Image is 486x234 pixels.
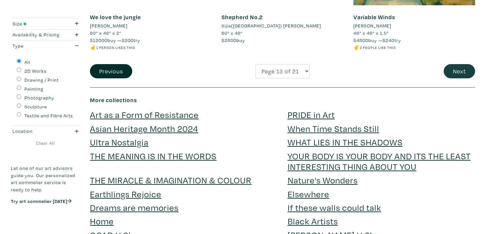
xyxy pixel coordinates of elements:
[11,211,80,225] iframe: Customer reviews powered by Trustpilot
[288,174,358,186] a: Nature's Wonders
[11,18,80,29] button: Size
[353,30,389,36] span: 48" x 48" x 1.5"
[24,112,73,119] label: Textile and Fibre Arts
[24,103,47,110] label: Sculpture
[90,22,212,29] a: [PERSON_NAME]
[353,44,475,51] li: ✌️
[353,22,475,29] a: [PERSON_NAME]
[90,64,132,78] button: Previous
[90,150,217,162] a: THE MEANING IS IN THE WORDS
[13,42,60,50] div: Type
[90,174,252,186] a: THE MIRACLE & IMAGINATION & COLOUR
[11,126,80,137] button: Location
[222,13,263,21] a: Shepherd No.2
[90,37,140,43] span: buy — try
[288,202,381,213] a: If these walls could talk
[11,139,80,147] a: Clear All
[222,22,321,29] li: Xijia([GEOGRAPHIC_DATA]) [PERSON_NAME]
[24,85,43,93] label: Painting
[353,37,368,43] span: $4800
[11,29,80,40] button: Availability & Pricing
[383,37,394,43] span: $240
[288,215,338,227] a: Black Artists
[24,94,54,101] label: Photography
[90,44,212,51] li: ☝️
[353,37,401,43] span: buy — try
[90,123,198,134] a: Asian Heritage Month 2024
[360,45,396,50] small: 2 people like this
[11,198,72,204] a: Try art sommelier [DATE]
[288,188,329,200] a: Elsewhere
[288,136,403,148] a: WHAT LIES IN THE SHADOWS
[13,31,60,38] div: Availability & Pricing
[24,58,30,66] label: All
[11,40,80,51] button: Type
[90,136,148,148] a: Ultra Nostalgia
[90,202,179,213] a: Dreams are memories
[13,128,60,135] div: Location
[90,22,128,29] li: [PERSON_NAME]
[90,215,114,227] a: Home
[13,20,60,27] div: Size
[90,188,161,200] a: Earthlings Rejoice
[288,109,335,120] a: PRIDE in Art
[444,64,475,78] button: Next
[353,22,391,29] li: [PERSON_NAME]
[24,76,59,84] label: Drawing / Print
[24,67,47,75] label: 2D Works
[90,97,475,104] h6: More collections
[90,30,121,36] span: 60" x 48" x 2"
[96,45,135,50] small: 1 person likes this
[222,22,343,29] a: Xijia([GEOGRAPHIC_DATA]) [PERSON_NAME]
[90,37,107,43] span: $12000
[222,30,243,36] span: 60" x 48"
[90,109,199,120] a: Art as a Form of Resistance
[222,37,245,43] span: buy
[222,37,236,43] span: $2800
[353,13,395,21] a: Variable Winds
[288,150,471,172] a: YOUR BODY IS YOUR BODY AND ITS THE LEAST INTERESTING THING ABOUT YOU
[11,165,80,193] p: Let one of our art advisors guide you. Our personalized art sommelier service is ready to help.
[288,123,379,134] a: When Time Stands Still
[90,13,141,21] a: We love the jungle
[122,37,134,43] span: $200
